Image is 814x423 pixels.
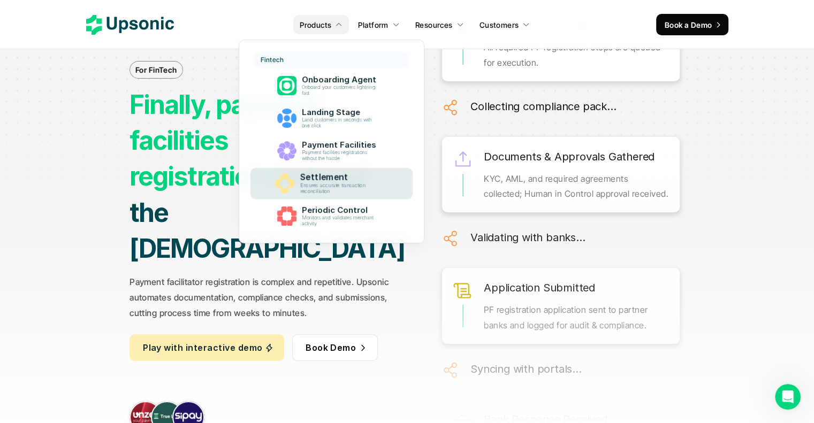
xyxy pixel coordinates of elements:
p: For FinTech [135,64,177,75]
a: Periodic ControlMonitors and validates merchant activity [254,201,409,231]
p: Book Demo [306,340,356,355]
a: Products [293,15,349,34]
strong: Payment facilitator registration is complex and repetitive. Upsonic automates documentation, comp... [130,276,391,318]
a: Landing StageLand customers in seconds with one click [254,103,409,133]
p: Monitors and validates merchant activity [301,215,379,227]
p: Resources [415,19,453,30]
p: PF registration application sent to partner banks and logged for audit & compliance. [484,302,669,333]
p: Land customers in seconds with one click [301,117,379,129]
a: Payment FacilitiesPayment facilities registrations without the hassle [254,136,409,166]
a: Onboarding AgentOnboard your customers lightning fast [254,71,409,101]
p: Book a Demo [665,19,712,30]
p: Periodic Control [301,205,381,215]
p: Settlement [300,172,383,182]
iframe: Intercom live chat [775,384,801,410]
strong: Finally, payment facilities registrations [130,89,324,192]
p: Platform [358,19,388,30]
p: Payment Facilities [301,140,381,150]
p: Payment facilities registrations without the hassle [301,150,379,161]
p: KYC, AML, and required agreements collected; Human in Control approval received. [484,171,669,202]
a: Play with interactive demo [130,334,284,361]
p: Fintech [261,56,284,64]
p: Onboarding Agent [301,75,381,84]
a: SettlementEnsures accurate transaction reconciliation [250,168,413,199]
p: Onboard your customers lightning fast [301,84,379,96]
p: All required PF registration steps are queued for execution. [484,40,669,71]
p: Products [300,19,331,30]
h6: Application Submitted [484,279,595,297]
p: Landing Stage [301,107,381,117]
p: Play with interactive demo [143,340,262,355]
strong: without the [DEMOGRAPHIC_DATA] [130,161,405,264]
a: Book Demo [292,334,378,361]
h6: Syncing with portals… [470,360,582,378]
p: Customers [480,19,519,30]
h6: Collecting compliance pack… [470,97,617,116]
h6: Validating with banks… [470,228,585,247]
h6: Documents & Approvals Gathered [484,148,655,166]
p: Ensures accurate transaction reconciliation [300,182,382,195]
